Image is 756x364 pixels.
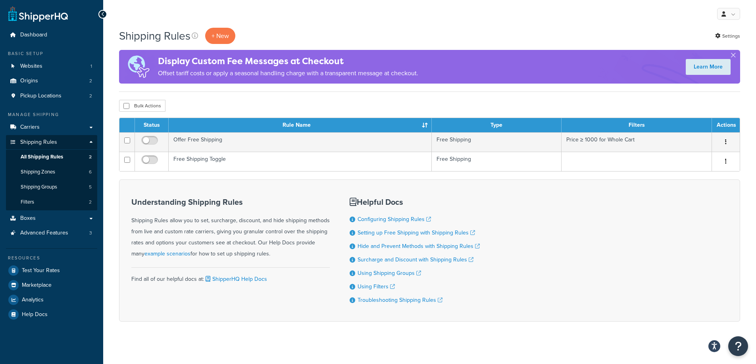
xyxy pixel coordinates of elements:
[205,28,235,44] p: + New
[20,93,62,99] span: Pickup Locations
[715,30,740,42] a: Settings
[204,275,267,283] a: ShipperHQ Help Docs
[6,74,97,88] a: Origins 2
[358,282,395,291] a: Using Filters
[169,152,432,171] td: Free Shipping Toggle
[6,180,97,194] a: Shipping Groups 5
[562,132,712,152] td: Price ≥ 1000 for Whole Cart
[22,282,52,289] span: Marketplace
[89,169,92,175] span: 6
[6,120,97,135] a: Carriers
[350,198,480,206] h3: Helpful Docs
[89,93,92,99] span: 2
[6,263,97,278] a: Test Your Rates
[358,255,473,264] a: Surcharge and Discount with Shipping Rules
[6,150,97,164] li: All Shipping Rules
[6,195,97,210] li: Filters
[8,6,68,22] a: ShipperHQ Home
[6,28,97,42] a: Dashboard
[6,226,97,240] li: Advanced Features
[562,118,712,132] th: Filters
[89,78,92,84] span: 2
[131,198,330,259] div: Shipping Rules allow you to set, surcharge, discount, and hide shipping methods from live and cus...
[135,118,169,132] th: Status
[6,255,97,261] div: Resources
[158,68,418,79] p: Offset tariff costs or apply a seasonal handling charge with a transparent message at checkout.
[20,78,38,84] span: Origins
[6,307,97,322] a: Help Docs
[432,118,562,132] th: Type
[22,267,60,274] span: Test Your Rates
[89,230,92,236] span: 3
[358,269,421,277] a: Using Shipping Groups
[6,165,97,179] a: Shipping Zones 6
[358,229,475,237] a: Setting up Free Shipping with Shipping Rules
[6,211,97,226] a: Boxes
[20,139,57,146] span: Shipping Rules
[144,250,190,258] a: example scenarios
[119,28,190,44] h1: Shipping Rules
[6,74,97,88] li: Origins
[6,165,97,179] li: Shipping Zones
[6,50,97,57] div: Basic Setup
[6,89,97,103] a: Pickup Locations 2
[169,132,432,152] td: Offer Free Shipping
[90,63,92,70] span: 1
[712,118,740,132] th: Actions
[20,215,36,222] span: Boxes
[6,180,97,194] li: Shipping Groups
[6,293,97,307] a: Analytics
[169,118,432,132] th: Rule Name : activate to sort column ascending
[432,132,562,152] td: Free Shipping
[6,111,97,118] div: Manage Shipping
[6,59,97,74] a: Websites 1
[20,124,40,131] span: Carriers
[21,199,34,206] span: Filters
[22,297,44,303] span: Analytics
[89,184,92,191] span: 5
[89,154,92,160] span: 2
[358,242,480,250] a: Hide and Prevent Methods with Shipping Rules
[158,55,418,68] h4: Display Custom Fee Messages at Checkout
[6,226,97,240] a: Advanced Features 3
[6,150,97,164] a: All Shipping Rules 2
[20,63,42,70] span: Websites
[686,59,731,75] a: Learn More
[119,50,158,84] img: duties-banner-06bc72dcb5fe05cb3f9472aba00be2ae8eb53ab6f0d8bb03d382ba314ac3c341.png
[358,215,431,223] a: Configuring Shipping Rules
[21,184,57,191] span: Shipping Groups
[21,169,55,175] span: Shipping Zones
[89,199,92,206] span: 2
[20,230,68,236] span: Advanced Features
[22,311,48,318] span: Help Docs
[131,267,330,285] div: Find all of our helpful docs at:
[6,135,97,150] a: Shipping Rules
[6,135,97,210] li: Shipping Rules
[119,100,165,112] button: Bulk Actions
[6,195,97,210] a: Filters 2
[131,198,330,206] h3: Understanding Shipping Rules
[6,278,97,292] a: Marketplace
[6,89,97,103] li: Pickup Locations
[20,32,47,38] span: Dashboard
[728,336,748,356] button: Open Resource Center
[6,59,97,74] li: Websites
[21,154,63,160] span: All Shipping Rules
[358,296,442,304] a: Troubleshooting Shipping Rules
[432,152,562,171] td: Free Shipping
